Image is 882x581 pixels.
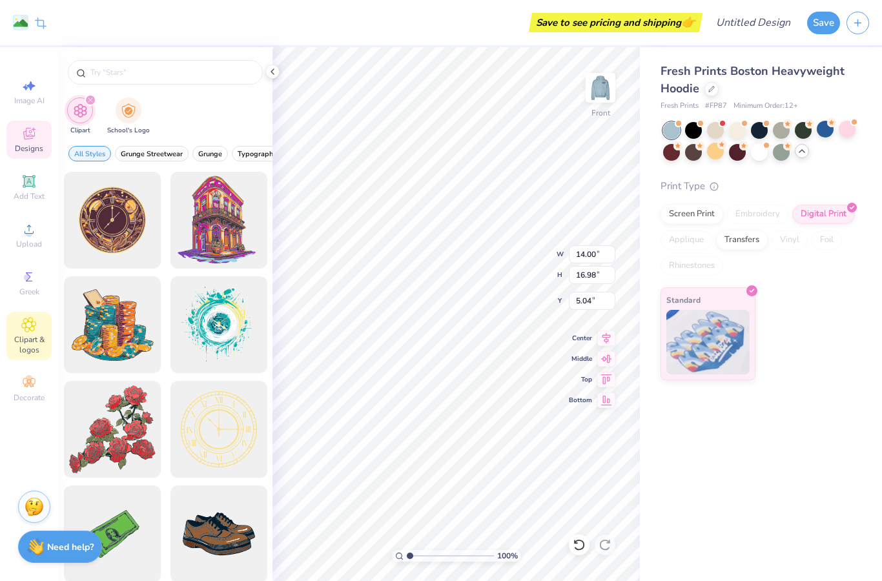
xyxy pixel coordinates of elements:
span: 👉 [681,14,695,30]
span: Minimum Order: 12 + [733,101,798,112]
span: # FP87 [705,101,727,112]
span: Clipart [70,126,90,136]
div: Front [591,107,610,119]
span: Standard [666,293,701,307]
div: filter for School's Logo [107,97,150,136]
input: Try "Stars" [89,66,254,79]
button: filter button [107,97,150,136]
div: Embroidery [727,205,788,224]
img: School's Logo Image [121,103,136,118]
img: Front [588,75,613,101]
strong: Need help? [47,541,94,553]
span: Grunge [198,149,222,159]
img: Standard [666,310,750,374]
span: Upload [16,239,42,249]
span: Fresh Prints Boston Heavyweight Hoodie [661,63,845,96]
button: filter button [192,146,228,161]
img: Clipart Image [73,103,88,118]
button: filter button [232,146,283,161]
div: filter for Clipart [67,97,93,136]
span: Greek [19,287,39,297]
button: filter button [68,146,111,161]
span: School's Logo [107,126,150,136]
span: Fresh Prints [661,101,699,112]
span: Designs [15,143,43,154]
button: filter button [115,146,189,161]
div: Print Type [661,179,856,194]
span: Decorate [14,392,45,403]
span: Add Text [14,191,45,201]
span: Image AI [14,96,45,106]
div: Digital Print [792,205,855,224]
span: Bottom [569,396,592,405]
span: Grunge Streetwear [121,149,183,159]
div: Vinyl [772,230,808,250]
div: Transfers [716,230,768,250]
div: Save to see pricing and shipping [532,13,699,32]
div: Applique [661,230,712,250]
span: Clipart & logos [6,334,52,355]
span: All Styles [74,149,105,159]
div: Rhinestones [661,256,723,276]
div: Foil [812,230,842,250]
span: Middle [569,354,592,363]
div: Screen Print [661,205,723,224]
button: Save [807,12,840,34]
span: Typography [238,149,277,159]
button: filter button [67,97,93,136]
input: Untitled Design [706,10,801,36]
span: Top [569,375,592,384]
span: Center [569,334,592,343]
span: 100 % [497,550,518,562]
